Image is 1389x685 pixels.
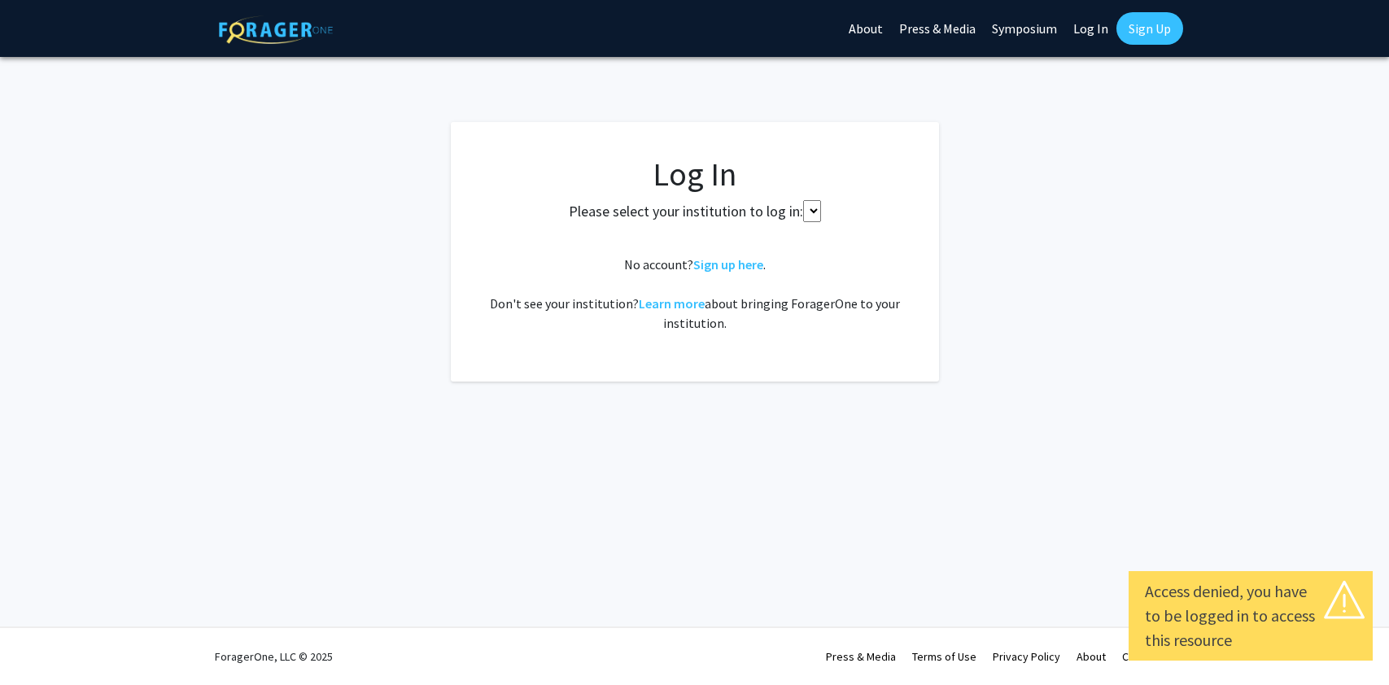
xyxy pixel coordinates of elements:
a: Terms of Use [912,649,976,664]
a: About [1077,649,1106,664]
div: No account? . Don't see your institution? about bringing ForagerOne to your institution. [483,255,906,333]
a: Press & Media [826,649,896,664]
a: Privacy Policy [993,649,1060,664]
div: Access denied, you have to be logged in to access this resource [1145,579,1356,652]
h1: Log In [483,155,906,194]
a: Contact Us [1122,649,1175,664]
div: ForagerOne, LLC © 2025 [215,628,333,685]
a: Sign Up [1116,12,1183,45]
img: ForagerOne Logo [219,15,333,44]
label: Please select your institution to log in: [569,200,803,222]
a: Learn more about bringing ForagerOne to your institution [639,295,705,312]
a: Sign up here [693,256,763,273]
